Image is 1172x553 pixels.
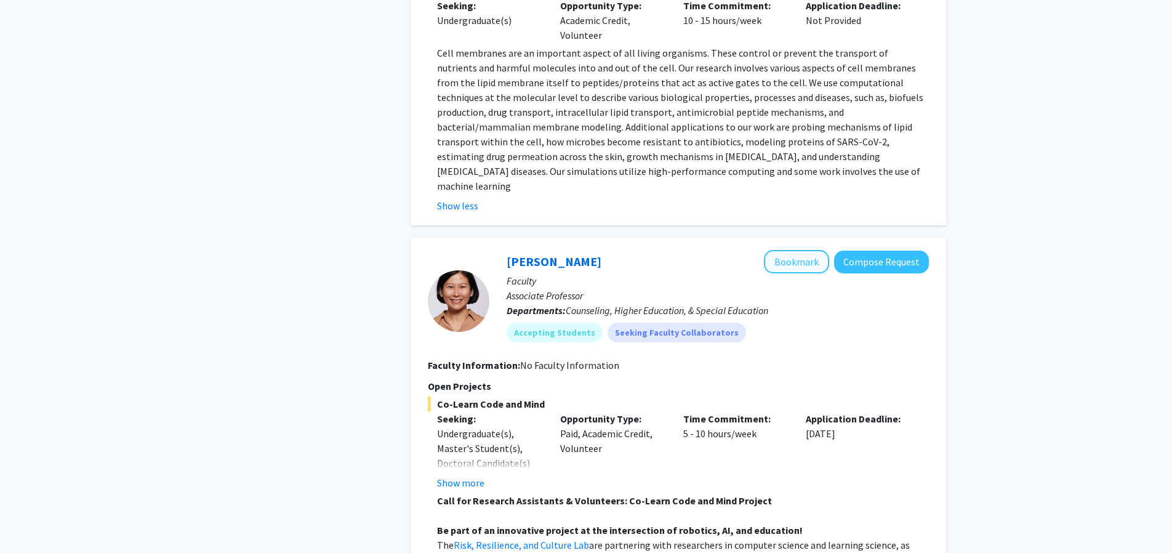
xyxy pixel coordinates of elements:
span: The [437,539,454,551]
a: Risk, Resilience, and Culture Lab [454,539,589,551]
p: Time Commitment: [683,411,788,426]
button: Compose Request to Chunyan Yang [834,251,929,273]
mat-chip: Seeking Faculty Collaborators [608,323,746,342]
p: Open Projects [428,379,929,394]
span: No Faculty Information [520,359,619,371]
div: Undergraduate(s) [437,13,542,28]
p: Faculty [507,273,929,288]
span: Co-Learn Code and Mind [428,397,929,411]
span: Counseling, Higher Education, & Special Education [566,304,768,317]
a: [PERSON_NAME] [507,254,601,269]
b: Departments: [507,304,566,317]
strong: Call for Research Assistants & Volunteers: Co-Learn Code and Mind Project [437,494,772,507]
div: Paid, Academic Credit, Volunteer [551,411,674,490]
p: Seeking: [437,411,542,426]
p: Associate Professor [507,288,929,303]
div: [DATE] [797,411,920,490]
strong: Be part of an innovative project at the intersection of robotics, AI, and education! [437,524,803,536]
b: Faculty Information: [428,359,520,371]
button: Show more [437,475,484,490]
div: 5 - 10 hours/week [674,411,797,490]
button: Show less [437,198,478,213]
div: Undergraduate(s), Master's Student(s), Doctoral Candidate(s) (PhD, MD, DMD, PharmD, etc.) [437,426,542,500]
mat-chip: Accepting Students [507,323,603,342]
p: Application Deadline: [806,411,910,426]
iframe: Chat [9,498,52,544]
p: Opportunity Type: [560,411,665,426]
p: Cell membranes are an important aspect of all living organisms. These control or prevent the tran... [437,46,929,193]
button: Add Chunyan Yang to Bookmarks [764,250,829,273]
